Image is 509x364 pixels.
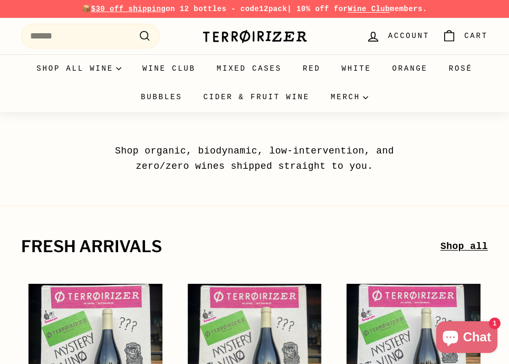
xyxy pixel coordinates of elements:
span: Cart [464,30,488,42]
a: Wine Club [348,5,390,13]
a: Mixed Cases [206,54,292,83]
a: Red [292,54,331,83]
a: White [331,54,382,83]
strong: 12pack [259,5,287,13]
a: Wine Club [132,54,206,83]
a: Cart [436,21,494,52]
a: Rosé [438,54,483,83]
a: Shop all [440,239,488,254]
h2: fresh arrivals [21,238,440,256]
span: $30 off shipping [91,5,166,13]
summary: Shop all wine [26,54,132,83]
p: Shop organic, biodynamic, low-intervention, and zero/zero wines shipped straight to you. [91,143,418,174]
a: Cider & Fruit Wine [193,83,320,111]
a: Bubbles [130,83,193,111]
inbox-online-store-chat: Shopify online store chat [433,321,501,356]
a: Account [360,21,436,52]
summary: Merch [320,83,379,111]
span: Account [388,30,429,42]
p: 📦 on 12 bottles - code | 10% off for members. [21,3,488,15]
a: Orange [382,54,438,83]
